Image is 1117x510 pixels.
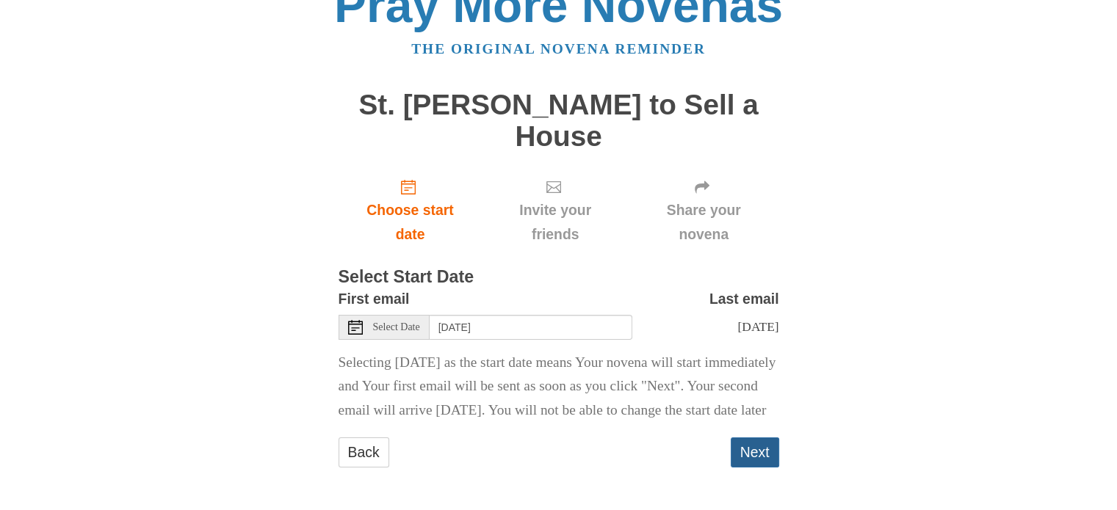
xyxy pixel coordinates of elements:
[731,437,779,467] button: Next
[629,167,779,254] div: Click "Next" to confirm your start date first.
[411,41,706,57] a: The original novena reminder
[482,167,628,254] div: Click "Next" to confirm your start date first.
[496,198,613,247] span: Invite your friends
[339,287,410,311] label: First email
[430,315,632,340] input: Use the arrow keys to pick a date
[643,198,764,247] span: Share your novena
[339,351,779,423] p: Selecting [DATE] as the start date means Your novena will start immediately and Your first email ...
[737,319,778,334] span: [DATE]
[339,437,389,467] a: Back
[353,198,468,247] span: Choose start date
[339,167,482,254] a: Choose start date
[373,322,420,332] span: Select Date
[339,268,779,287] h3: Select Start Date
[709,287,779,311] label: Last email
[339,90,779,152] h1: St. [PERSON_NAME] to Sell a House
